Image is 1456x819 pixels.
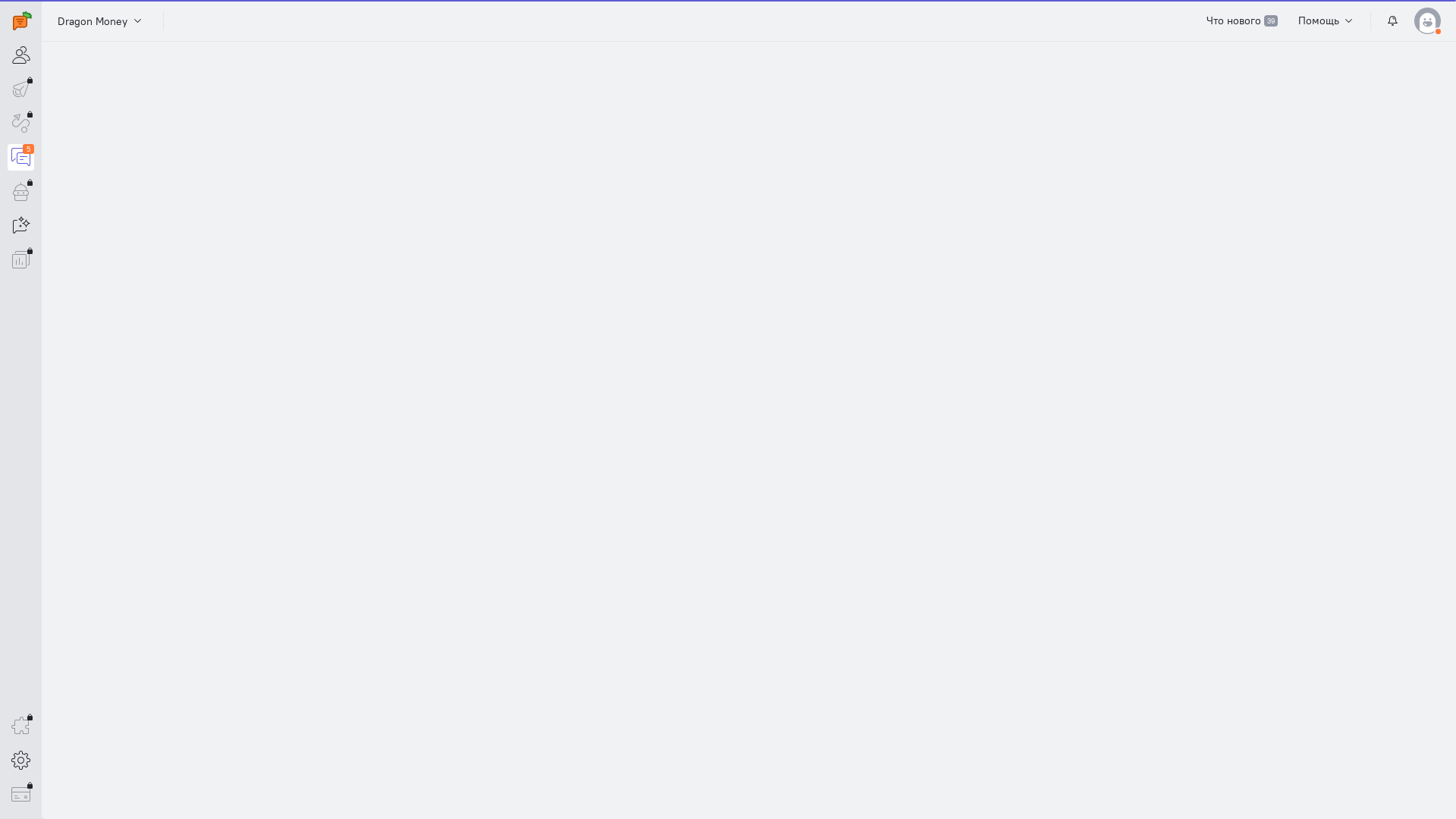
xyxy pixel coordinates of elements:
img: default-v4.png [1414,8,1441,34]
a: Что нового 39 [1198,8,1285,33]
span: Что нового [1207,14,1261,27]
span: 39 [1264,15,1277,27]
span: Dragon Money [58,14,127,29]
a: 5 [8,144,34,171]
button: Dragon Money [49,7,152,34]
img: carrot-quest.svg [13,11,32,30]
span: Помощь [1298,14,1339,27]
div: 5 [23,144,34,154]
button: Помощь [1290,8,1363,33]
